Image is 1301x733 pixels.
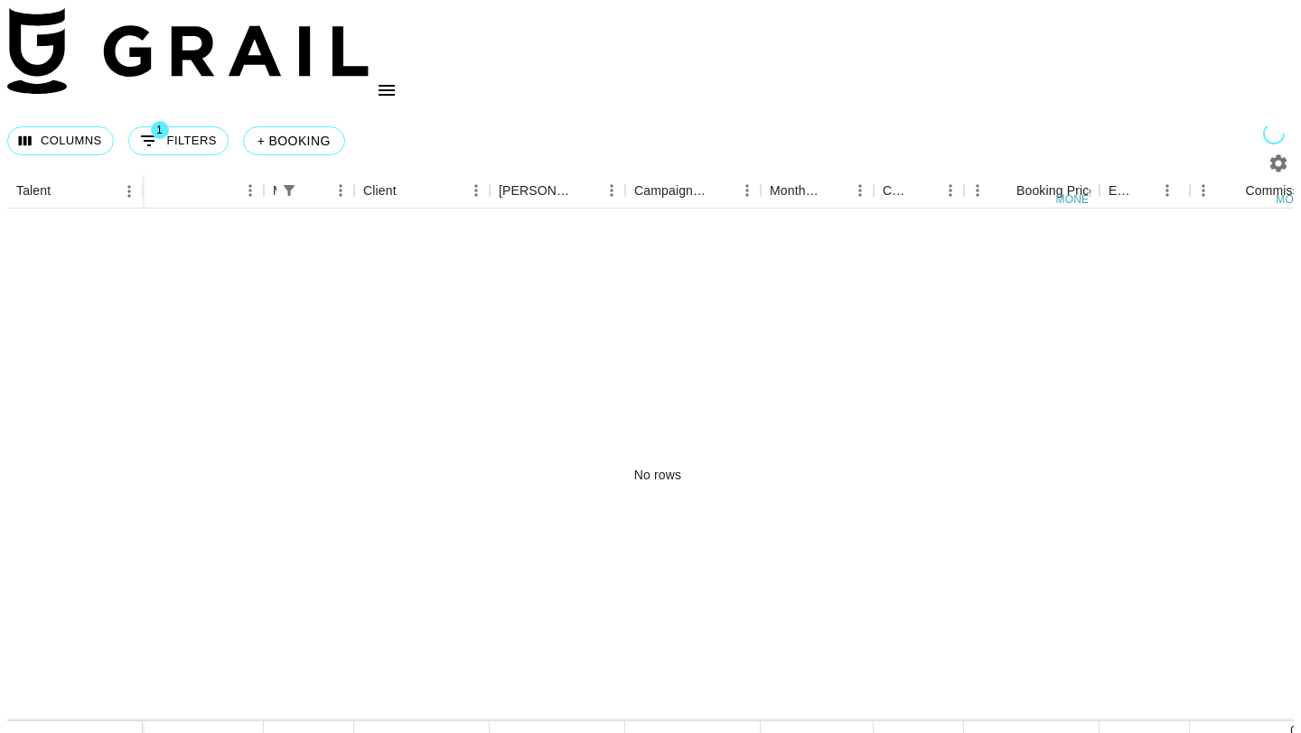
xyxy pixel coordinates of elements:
div: Month Due [761,173,874,209]
button: + Booking [243,126,345,155]
div: 1 active filter [276,178,302,203]
button: Menu [1154,177,1181,204]
button: open drawer [369,72,405,108]
button: Sort [51,179,76,204]
div: Talent [7,173,143,209]
img: Grail Talent [7,7,369,94]
div: Airtable ID [38,173,264,209]
button: Menu [463,177,490,204]
div: Currency [883,173,912,209]
button: Menu [598,177,625,204]
button: Menu [327,177,354,204]
button: Sort [1134,178,1159,203]
button: Sort [912,178,937,203]
div: Client [363,173,397,209]
div: money [1056,194,1097,205]
div: Campaign (Type) [625,173,761,209]
div: Campaign (Type) [634,173,708,209]
button: Sort [302,178,327,203]
div: Month Due [770,173,821,209]
div: Manager [273,173,276,209]
div: Booker [490,173,625,209]
button: Sort [1220,178,1245,203]
button: Select columns [7,126,114,155]
button: Show filters [128,126,229,155]
button: Sort [991,178,1016,203]
button: Sort [821,178,847,203]
button: Menu [116,178,143,205]
button: Show filters [276,178,302,203]
div: [PERSON_NAME] [499,173,573,209]
button: Menu [237,177,264,204]
div: Booking Price [1016,173,1096,209]
button: Menu [937,177,964,204]
div: Client [354,173,490,209]
div: Talent [16,173,51,209]
div: Expenses: Remove Commission? [1109,173,1134,209]
button: Menu [734,177,761,204]
div: Expenses: Remove Commission? [1100,173,1190,209]
button: Sort [397,178,422,203]
span: 1 [151,121,169,139]
button: Sort [573,178,598,203]
div: Currency [874,173,964,209]
button: Menu [1190,177,1217,204]
div: Manager [264,173,354,209]
span: Refreshing users, talent, clients, campaigns, managers... [1263,123,1285,144]
button: Sort [708,178,734,203]
button: Menu [964,177,991,204]
button: Menu [847,177,874,204]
